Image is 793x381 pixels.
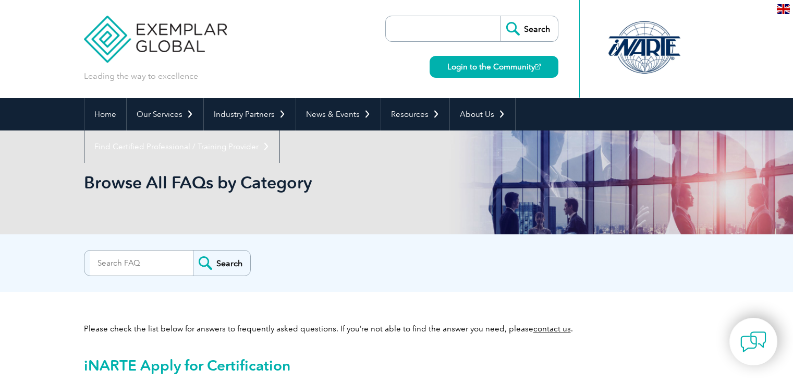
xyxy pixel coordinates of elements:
a: contact us [533,324,571,334]
a: Find Certified Professional / Training Provider [84,130,279,163]
a: About Us [450,98,515,130]
img: en [777,4,790,14]
a: Home [84,98,126,130]
h2: iNARTE Apply for Certification [84,357,710,374]
input: Search [501,16,558,41]
a: Our Services [127,98,203,130]
a: Login to the Community [430,56,558,78]
img: contact-chat.png [740,329,766,355]
p: Leading the way to excellence [84,70,198,82]
input: Search FAQ [90,251,193,276]
img: open_square.png [535,64,541,69]
a: Industry Partners [204,98,296,130]
h1: Browse All FAQs by Category [84,172,484,193]
input: Search [193,251,250,276]
a: News & Events [296,98,381,130]
a: Resources [381,98,449,130]
p: Please check the list below for answers to frequently asked questions. If you’re not able to find... [84,323,710,335]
